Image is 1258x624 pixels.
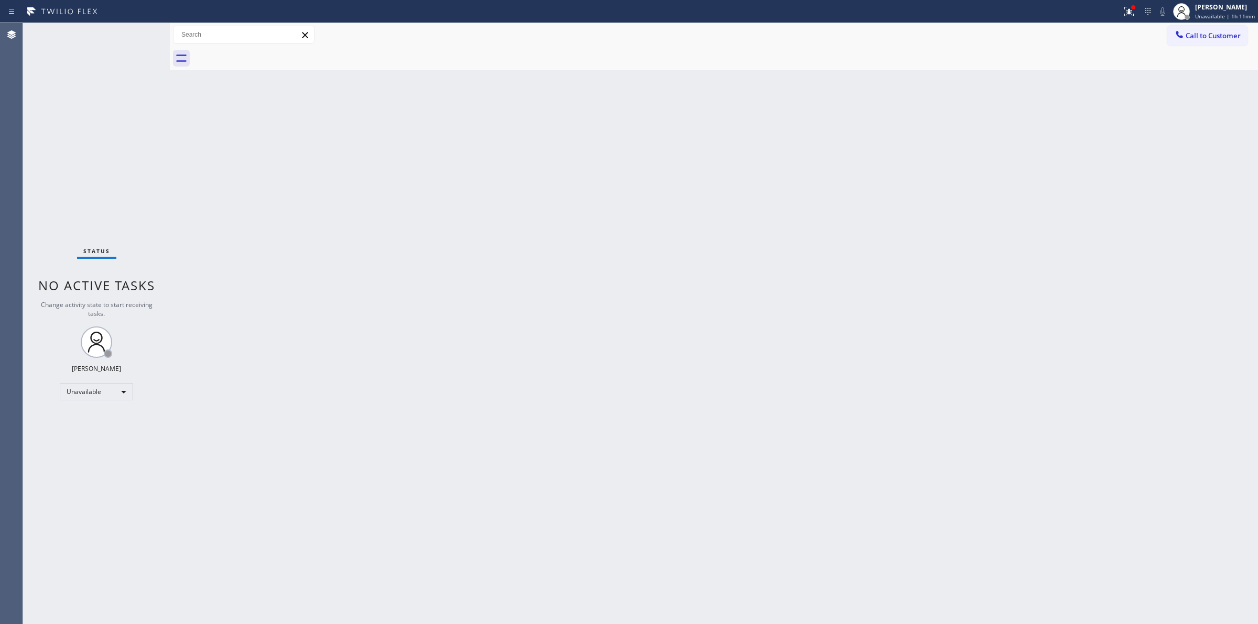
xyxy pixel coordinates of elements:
[83,247,110,255] span: Status
[173,26,314,43] input: Search
[1155,4,1170,19] button: Mute
[1195,3,1255,12] div: [PERSON_NAME]
[41,300,153,318] span: Change activity state to start receiving tasks.
[1195,13,1255,20] span: Unavailable | 1h 11min
[38,277,155,294] span: No active tasks
[1167,26,1248,46] button: Call to Customer
[72,364,121,373] div: [PERSON_NAME]
[60,384,133,400] div: Unavailable
[1186,31,1241,40] span: Call to Customer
